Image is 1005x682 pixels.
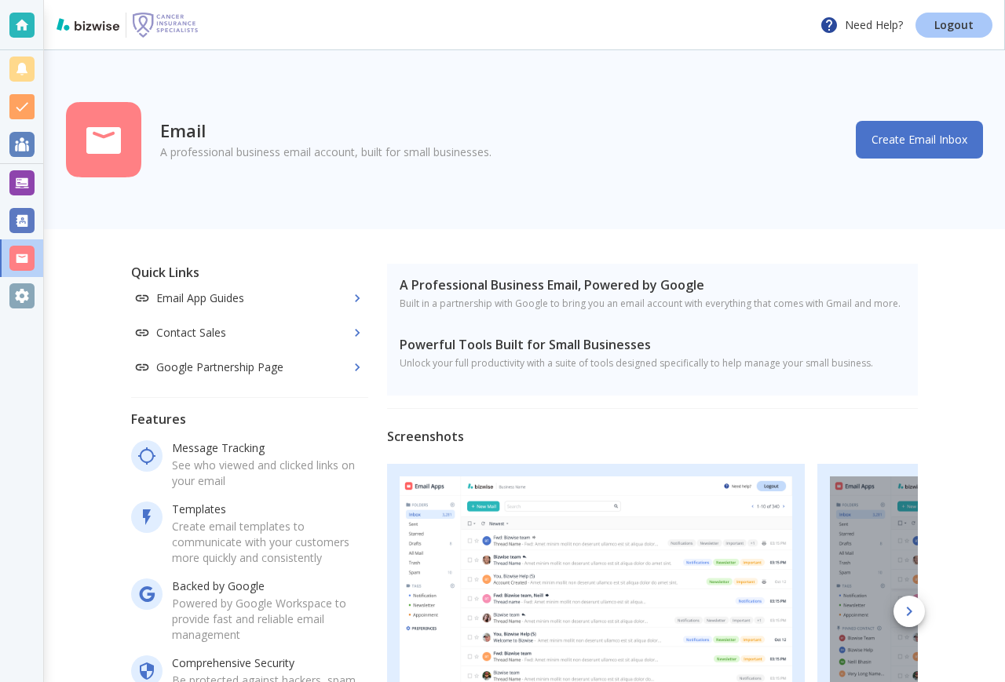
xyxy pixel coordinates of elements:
[66,102,141,177] img: icon
[172,440,365,456] p: Message Tracking
[915,13,992,38] a: Logout
[134,325,365,341] p: Contact Sales
[134,290,365,306] p: Email App Guides
[172,458,365,489] p: See who viewed and clicked links on your email
[57,18,119,31] img: bizwise
[856,121,983,159] button: Create Email Inbox
[131,410,368,428] h5: Features
[400,336,905,353] h5: Powerful Tools Built for Small Businesses
[400,356,905,370] p: Unlock your full productivity with a suite of tools designed specifically to help manage your sma...
[131,264,368,281] h5: Quick Links
[400,276,905,294] h5: A Professional Business Email, Powered by Google
[133,13,199,38] img: Cancer Insurance Specialists
[172,596,365,643] p: Powered by Google Workspace to provide fast and reliable email management
[160,119,492,141] h2: Email
[172,578,365,594] p: Backed by Google
[172,501,365,517] p: Templates
[400,297,905,311] p: Built in a partnership with Google to bring you an email account with everything that comes with ...
[820,16,903,35] p: Need Help?
[172,655,365,671] p: Comprehensive Security
[160,144,492,160] p: A professional business email account, built for small businesses.
[134,359,365,375] p: Google Partnership Page
[172,519,365,566] p: Create email templates to communicate with your customers more quickly and consistently
[934,20,974,31] p: Logout
[387,428,918,445] h5: Screenshots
